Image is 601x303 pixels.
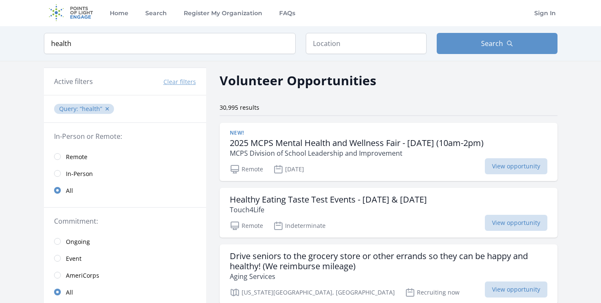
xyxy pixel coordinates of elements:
q: health [80,105,102,113]
legend: Commitment: [54,216,196,226]
a: All [44,284,206,300]
p: [US_STATE][GEOGRAPHIC_DATA], [GEOGRAPHIC_DATA] [230,287,395,298]
span: 30,995 results [220,103,259,111]
a: Ongoing [44,233,206,250]
span: Search [481,38,503,49]
button: ✕ [105,105,110,113]
span: Event [66,254,82,263]
p: [DATE] [273,164,304,174]
h2: Volunteer Opportunities [220,71,376,90]
p: Remote [230,164,263,174]
span: AmeriCorps [66,271,99,280]
p: Aging Services [230,271,547,281]
a: Remote [44,148,206,165]
h3: 2025 MCPS Mental Health and Wellness Fair - [DATE] (10am-2pm) [230,138,484,148]
span: Ongoing [66,238,90,246]
button: Clear filters [163,78,196,86]
legend: In-Person or Remote: [54,131,196,141]
h3: Healthy Eating Taste Test Events - [DATE] & [DATE] [230,195,427,205]
span: All [66,187,73,195]
a: Event [44,250,206,267]
button: Search [437,33,557,54]
span: All [66,288,73,297]
p: MCPS Division of School Leadership and Improvement [230,148,484,158]
span: New! [230,130,244,136]
a: Healthy Eating Taste Test Events - [DATE] & [DATE] Touch4Life Remote Indeterminate View opportunity [220,188,557,238]
a: New! 2025 MCPS Mental Health and Wellness Fair - [DATE] (10am-2pm) MCPS Division of School Leader... [220,123,557,181]
input: Keyword [44,33,296,54]
a: All [44,182,206,199]
p: Touch4Life [230,205,427,215]
span: Remote [66,153,87,161]
span: View opportunity [485,281,547,298]
h3: Drive seniors to the grocery store or other errands so they can be happy and healthy! (We reimbur... [230,251,547,271]
span: View opportunity [485,215,547,231]
span: Query : [59,105,80,113]
p: Indeterminate [273,221,326,231]
input: Location [306,33,427,54]
p: Remote [230,221,263,231]
a: AmeriCorps [44,267,206,284]
span: View opportunity [485,158,547,174]
a: In-Person [44,165,206,182]
span: In-Person [66,170,93,178]
h3: Active filters [54,76,93,87]
p: Recruiting now [405,287,460,298]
